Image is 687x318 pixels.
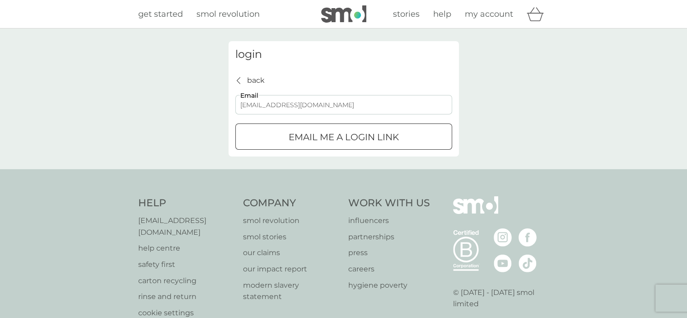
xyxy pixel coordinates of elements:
img: visit the smol Youtube page [494,254,512,272]
span: stories [393,9,420,19]
div: basket [527,5,549,23]
a: get started [138,8,183,21]
span: help [433,9,451,19]
img: smol [453,196,498,227]
img: smol [321,5,366,23]
h4: Company [243,196,339,210]
img: visit the smol Facebook page [519,228,537,247]
a: smol revolution [196,8,260,21]
a: safety first [138,259,234,271]
a: hygiene poverty [348,280,430,291]
p: Email me a login link [289,130,399,144]
a: modern slavery statement [243,280,339,303]
a: smol revolution [243,215,339,227]
h4: Work With Us [348,196,430,210]
a: our claims [243,247,339,259]
button: Email me a login link [235,123,452,150]
span: get started [138,9,183,19]
a: influencers [348,215,430,227]
a: [EMAIL_ADDRESS][DOMAIN_NAME] [138,215,234,238]
a: partnerships [348,231,430,243]
img: visit the smol Tiktok page [519,254,537,272]
h3: login [235,48,452,61]
a: smol stories [243,231,339,243]
a: careers [348,263,430,275]
span: smol revolution [196,9,260,19]
span: my account [465,9,513,19]
p: © [DATE] - [DATE] smol limited [453,287,549,310]
img: visit the smol Instagram page [494,228,512,247]
a: my account [465,8,513,21]
h4: Help [138,196,234,210]
a: press [348,247,430,259]
a: help centre [138,242,234,254]
a: stories [393,8,420,21]
a: rinse and return [138,291,234,303]
a: our impact report [243,263,339,275]
a: help [433,8,451,21]
p: back [247,75,265,86]
a: carton recycling [138,275,234,287]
